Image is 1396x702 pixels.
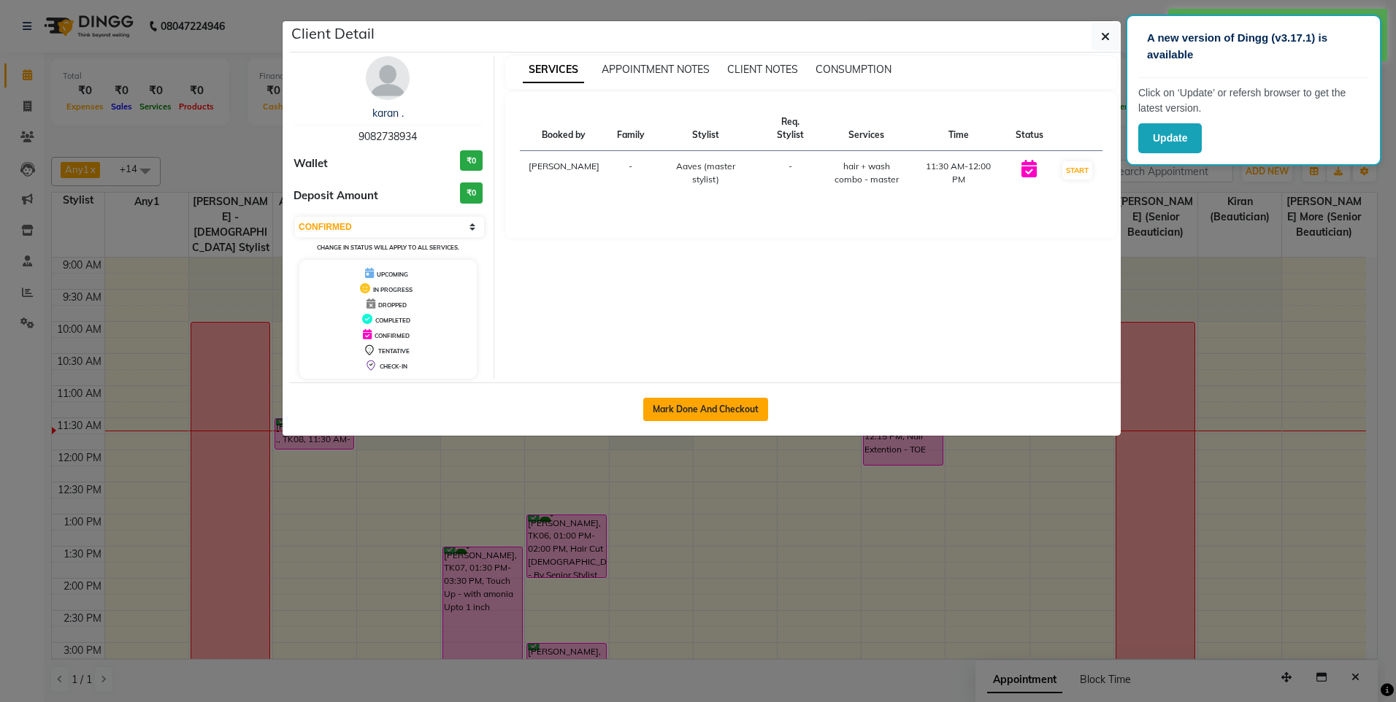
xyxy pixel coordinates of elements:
[378,301,407,309] span: DROPPED
[1138,85,1369,116] p: Click on ‘Update’ or refersh browser to get the latest version.
[520,151,608,196] td: [PERSON_NAME]
[1062,161,1092,180] button: START
[377,271,408,278] span: UPCOMING
[460,150,483,171] h3: ₹0
[358,130,417,143] span: 9082738934
[366,56,410,100] img: avatar
[608,107,653,151] th: Family
[653,107,759,151] th: Stylist
[294,188,378,204] span: Deposit Amount
[758,107,823,151] th: Req. Stylist
[460,182,483,204] h3: ₹0
[372,107,404,120] a: karan .
[1007,107,1052,151] th: Status
[608,151,653,196] td: -
[758,151,823,196] td: -
[291,23,375,45] h5: Client Detail
[1147,30,1360,63] p: A new version of Dingg (v3.17.1) is available
[910,107,1007,151] th: Time
[823,107,910,151] th: Services
[727,63,798,76] span: CLIENT NOTES
[816,63,891,76] span: CONSUMPTION
[643,398,768,421] button: Mark Done And Checkout
[373,286,413,293] span: IN PROGRESS
[294,155,328,172] span: Wallet
[523,57,584,83] span: SERVICES
[378,347,410,355] span: TENTATIVE
[317,244,459,251] small: Change in status will apply to all services.
[375,317,410,324] span: COMPLETED
[520,107,608,151] th: Booked by
[1138,123,1202,153] button: Update
[910,151,1007,196] td: 11:30 AM-12:00 PM
[602,63,710,76] span: APPOINTMENT NOTES
[832,160,901,186] div: hair + wash combo - master
[676,161,735,185] span: Aaves (master stylist)
[375,332,410,339] span: CONFIRMED
[380,363,407,370] span: CHECK-IN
